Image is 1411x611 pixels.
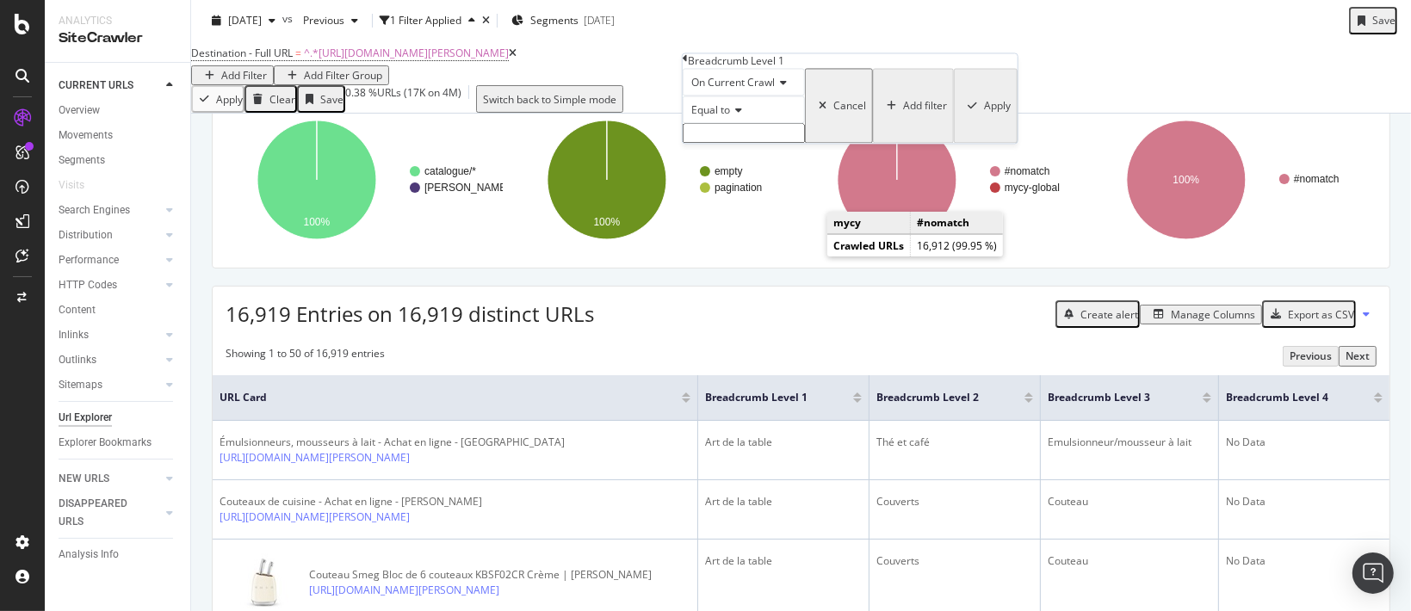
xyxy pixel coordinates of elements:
button: Add filter [873,69,954,144]
div: Content [59,301,96,319]
span: vs [282,11,296,26]
text: pagination [715,182,762,194]
span: = [295,46,301,60]
div: [DATE] [584,13,615,28]
div: Add filter [903,99,947,114]
div: Distribution [59,226,113,244]
button: Previous [296,7,365,34]
svg: A chart. [1095,105,1372,255]
button: Segments[DATE] [504,7,622,34]
a: NEW URLS [59,470,161,488]
a: [URL][DOMAIN_NAME][PERSON_NAME] [309,583,499,598]
text: 100% [593,216,620,228]
div: Overview [59,102,100,120]
div: DISAPPEARED URLS [59,495,145,531]
svg: A chart. [516,105,793,255]
button: Previous [1283,346,1339,366]
text: 100% [304,216,331,228]
div: Performance [59,251,119,269]
div: Segments [59,151,105,170]
text: empty [715,165,743,177]
a: Inlinks [59,326,161,344]
div: Url Explorer [59,409,112,427]
a: HTTP Codes [59,276,161,294]
div: Manage Columns [1171,307,1255,322]
div: Breadcrumb Level 1 [688,53,784,68]
button: [DATE] [205,7,282,34]
div: Save [1372,13,1396,28]
div: Cancel [833,99,866,114]
div: Visits [59,176,84,194]
span: Destination - Full URL [191,46,293,60]
div: Emulsionneur/mousseur à lait [1048,435,1212,450]
text: #nomatch [1005,165,1050,177]
button: 1 Filter Applied [380,7,482,34]
span: Breadcrumb Level 1 [705,390,827,405]
div: Open Intercom Messenger [1352,552,1394,594]
button: Apply [954,69,1018,144]
a: Sitemaps [59,376,161,394]
a: Overview [59,102,178,120]
button: Add Filter Group [274,65,389,85]
span: Breadcrumb Level 4 [1226,390,1348,405]
div: Couteau [1048,494,1212,509]
a: [URL][DOMAIN_NAME][PERSON_NAME] [220,509,410,525]
span: ^.*[URL][DOMAIN_NAME][PERSON_NAME] [304,46,509,60]
button: Export as CSV [1262,300,1356,328]
div: times [482,15,490,26]
div: Create alert [1080,307,1138,322]
div: No Data [1226,435,1383,450]
div: Showing 1 to 50 of 16,919 entries [226,346,385,366]
div: Outlinks [59,351,96,369]
div: Couverts [876,494,1033,509]
td: 16,912 (99.95 %) [911,235,1004,257]
div: Art de la table [705,553,862,569]
button: Manage Columns [1140,305,1262,324]
span: Previous [296,13,344,28]
a: DISAPPEARED URLS [59,495,161,531]
a: Outlinks [59,351,161,369]
div: Couteaux de cuisine - Achat en ligne - [PERSON_NAME] [220,494,498,509]
div: No Data [1226,494,1383,509]
div: NEW URLS [59,470,109,488]
button: Save [1349,7,1397,34]
a: Analysis Info [59,546,178,564]
button: Save [297,85,345,113]
button: Clear [244,85,297,113]
div: SiteCrawler [59,28,176,48]
a: Visits [59,176,102,194]
div: Couteau [1048,553,1212,569]
div: Apply [984,99,1011,114]
div: Émulsionneurs, mousseurs à lait - Achat en ligne - [GEOGRAPHIC_DATA] [220,435,565,450]
div: Add Filter Group [304,68,382,83]
text: 100% [1173,174,1200,186]
div: Export as CSV [1288,307,1354,322]
div: Clear [269,92,295,107]
td: Crawled URLs [827,235,911,257]
a: Distribution [59,226,161,244]
a: Explorer Bookmarks [59,434,178,452]
button: Cancel [805,69,873,144]
span: Segments [530,13,579,28]
div: Thé et café [876,435,1033,450]
div: 1 Filter Applied [390,13,461,28]
div: Couteau Smeg Bloc de 6 couteaux KBSF02CR Crème | [PERSON_NAME] [309,567,652,583]
a: Performance [59,251,161,269]
td: mycy [827,212,911,234]
div: Analysis Info [59,546,119,564]
a: Segments [59,151,178,170]
a: [URL][DOMAIN_NAME][PERSON_NAME] [220,450,410,466]
text: catalogue/* [424,165,476,177]
div: Previous [1290,349,1332,363]
div: Sitemaps [59,376,102,394]
button: Create alert [1055,300,1140,328]
svg: A chart. [226,105,503,255]
div: Switch back to Simple mode [483,92,616,107]
div: A chart. [806,105,1083,255]
div: Search Engines [59,201,130,219]
span: 2025 Aug. 31st [228,13,262,28]
text: mycy-global [1005,182,1060,194]
div: Analytics [59,14,176,28]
